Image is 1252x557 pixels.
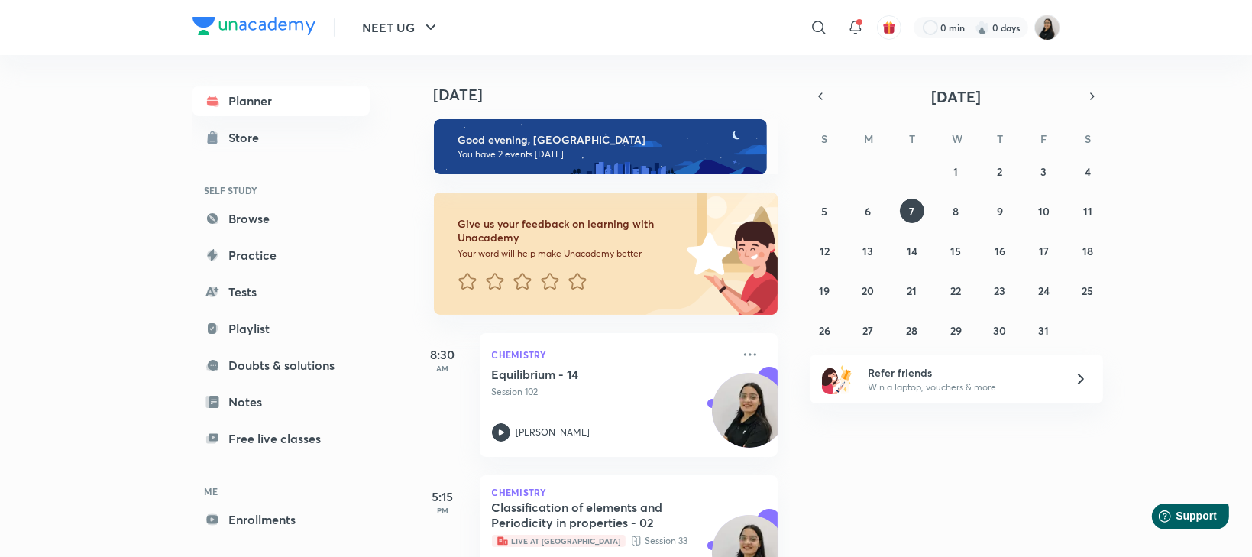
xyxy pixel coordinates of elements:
[192,240,370,270] a: Practice
[812,278,836,303] button: October 19, 2025
[907,323,918,338] abbr: October 28, 2025
[819,323,830,338] abbr: October 26, 2025
[820,244,830,258] abbr: October 12, 2025
[812,318,836,342] button: October 26, 2025
[812,199,836,223] button: October 5, 2025
[943,318,968,342] button: October 29, 2025
[943,278,968,303] button: October 22, 2025
[997,131,1003,146] abbr: Thursday
[952,131,962,146] abbr: Wednesday
[975,20,990,35] img: streak
[492,487,765,497] p: Chemistry
[412,345,474,364] h5: 8:30
[1031,238,1056,263] button: October 17, 2025
[877,15,901,40] button: avatar
[1038,323,1049,338] abbr: October 31, 2025
[950,244,961,258] abbr: October 15, 2025
[863,244,874,258] abbr: October 13, 2025
[931,86,981,107] span: [DATE]
[868,381,1056,394] p: Win a laptop, vouchers & more
[865,204,872,219] abbr: October 6, 2025
[953,164,958,179] abbr: October 1, 2025
[1076,238,1100,263] button: October 18, 2025
[910,204,915,219] abbr: October 7, 2025
[192,387,370,417] a: Notes
[822,364,852,394] img: referral
[1082,283,1093,298] abbr: October 25, 2025
[412,487,474,506] h5: 5:15
[192,17,315,39] a: Company Logo
[953,204,959,219] abbr: October 8, 2025
[950,283,961,298] abbr: October 22, 2025
[458,133,753,147] h6: Good evening, [GEOGRAPHIC_DATA]
[943,199,968,223] button: October 8, 2025
[192,203,370,234] a: Browse
[943,159,968,183] button: October 1, 2025
[354,12,449,43] button: NEET UG
[458,148,753,160] p: You have 2 events [DATE]
[1076,278,1100,303] button: October 25, 2025
[192,17,315,35] img: Company Logo
[458,217,681,244] h6: Give us your feedback on learning with Unacademy
[950,323,962,338] abbr: October 29, 2025
[492,345,732,364] p: Chemistry
[868,364,1056,381] h6: Refer friends
[831,86,1082,107] button: [DATE]
[865,131,874,146] abbr: Monday
[192,423,370,454] a: Free live classes
[856,199,881,223] button: October 6, 2025
[812,238,836,263] button: October 12, 2025
[900,238,924,263] button: October 14, 2025
[997,164,1002,179] abbr: October 2, 2025
[1116,497,1235,540] iframe: Help widget launcher
[856,238,881,263] button: October 13, 2025
[492,533,732,549] p: Session 33
[900,199,924,223] button: October 7, 2025
[907,244,917,258] abbr: October 14, 2025
[1085,164,1091,179] abbr: October 4, 2025
[1085,131,1091,146] abbr: Saturday
[492,535,626,547] span: Live at [GEOGRAPHIC_DATA]
[1082,244,1093,258] abbr: October 18, 2025
[1034,15,1060,40] img: Manisha Gaur
[412,364,474,373] p: AM
[1040,164,1047,179] abbr: October 3, 2025
[943,238,968,263] button: October 15, 2025
[988,278,1012,303] button: October 23, 2025
[492,367,682,382] h5: Equilibrium - 14
[993,323,1006,338] abbr: October 30, 2025
[882,21,896,34] img: avatar
[458,248,681,260] p: Your word will help make Unacademy better
[192,504,370,535] a: Enrollments
[988,238,1012,263] button: October 16, 2025
[988,159,1012,183] button: October 2, 2025
[1038,204,1050,219] abbr: October 10, 2025
[856,278,881,303] button: October 20, 2025
[1031,159,1056,183] button: October 3, 2025
[819,283,830,298] abbr: October 19, 2025
[862,283,875,298] abbr: October 20, 2025
[988,199,1012,223] button: October 9, 2025
[909,131,915,146] abbr: Tuesday
[863,323,874,338] abbr: October 27, 2025
[1076,159,1100,183] button: October 4, 2025
[821,204,827,219] abbr: October 5, 2025
[900,318,924,342] button: October 28, 2025
[412,506,474,515] p: PM
[1031,199,1056,223] button: October 10, 2025
[995,244,1005,258] abbr: October 16, 2025
[1076,199,1100,223] button: October 11, 2025
[192,86,370,116] a: Planner
[1083,204,1092,219] abbr: October 11, 2025
[994,283,1005,298] abbr: October 23, 2025
[192,313,370,344] a: Playlist
[821,131,827,146] abbr: Sunday
[635,193,778,315] img: feedback_image
[1039,244,1049,258] abbr: October 17, 2025
[900,278,924,303] button: October 21, 2025
[434,119,767,174] img: evening
[907,283,917,298] abbr: October 21, 2025
[997,204,1003,219] abbr: October 9, 2025
[988,318,1012,342] button: October 30, 2025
